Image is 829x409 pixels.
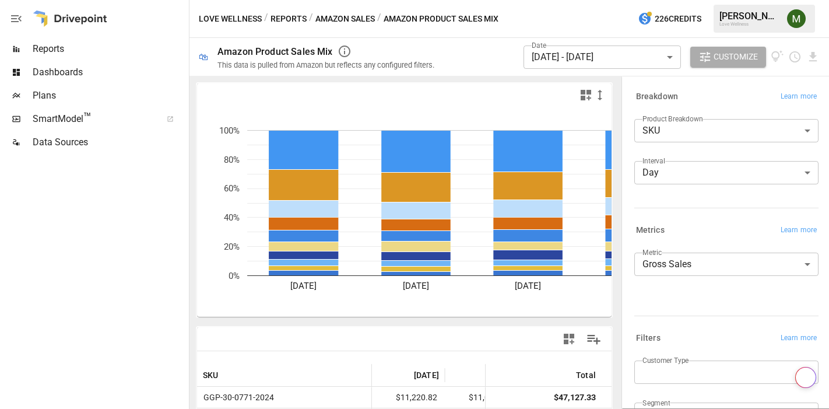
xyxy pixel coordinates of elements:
[642,247,662,257] label: Metric
[33,42,187,56] span: Reports
[532,40,546,50] label: Date
[636,224,665,237] h6: Metrics
[780,2,813,35] button: Meredith Lacasse
[229,271,240,281] text: 0%
[655,12,701,26] span: 226 Credits
[33,65,187,79] span: Dashboards
[83,110,92,125] span: ™
[554,387,596,408] div: $47,127.33
[199,12,262,26] button: Love Wellness
[224,183,240,194] text: 60%
[271,12,307,26] button: Reports
[714,50,758,64] span: Customize
[451,387,512,408] span: $11,095.82
[264,12,268,26] div: /
[224,212,240,223] text: 40%
[315,12,375,26] button: Amazon Sales
[403,281,429,291] text: [DATE]
[634,161,819,184] div: Day
[781,225,817,236] span: Learn more
[515,281,541,291] text: [DATE]
[217,46,333,57] div: Amazon Product Sales Mix
[642,156,665,166] label: Interval
[634,119,819,142] div: SKU
[806,50,820,64] button: Download report
[781,91,817,103] span: Learn more
[199,51,208,62] div: 🛍
[254,116,494,123] text: For visual display, only the top 10 based on the Metric selected are outputted in the chart below.
[719,11,780,22] div: [PERSON_NAME]
[33,112,154,126] span: SmartModel
[377,12,381,26] div: /
[642,398,670,408] label: Segment
[576,370,596,380] div: Total
[219,125,240,136] text: 100%
[690,47,766,68] button: Customize
[636,332,661,345] h6: Filters
[642,355,689,365] label: Customer Type
[217,61,434,69] div: This data is pulled from Amazon but reflects any configured filters.
[33,135,187,149] span: Data Sources
[771,47,784,68] button: View documentation
[524,46,681,69] div: [DATE] - [DATE]
[199,387,274,408] span: GGP-30-0771-2024
[781,333,817,344] span: Learn more
[309,12,313,26] div: /
[414,369,439,381] span: [DATE]
[581,326,607,352] button: Manage Columns
[203,369,219,381] span: SKU
[634,253,819,276] div: Gross Sales
[787,9,806,28] img: Meredith Lacasse
[633,8,706,30] button: 226Credits
[788,50,802,64] button: Schedule report
[33,89,187,103] span: Plans
[636,90,678,103] h6: Breakdown
[290,281,317,291] text: [DATE]
[378,387,439,408] span: $11,220.82
[224,155,240,165] text: 80%
[197,107,603,317] div: A chart.
[224,242,240,252] text: 20%
[642,114,703,124] label: Product Breakdown
[719,22,780,27] div: Love Wellness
